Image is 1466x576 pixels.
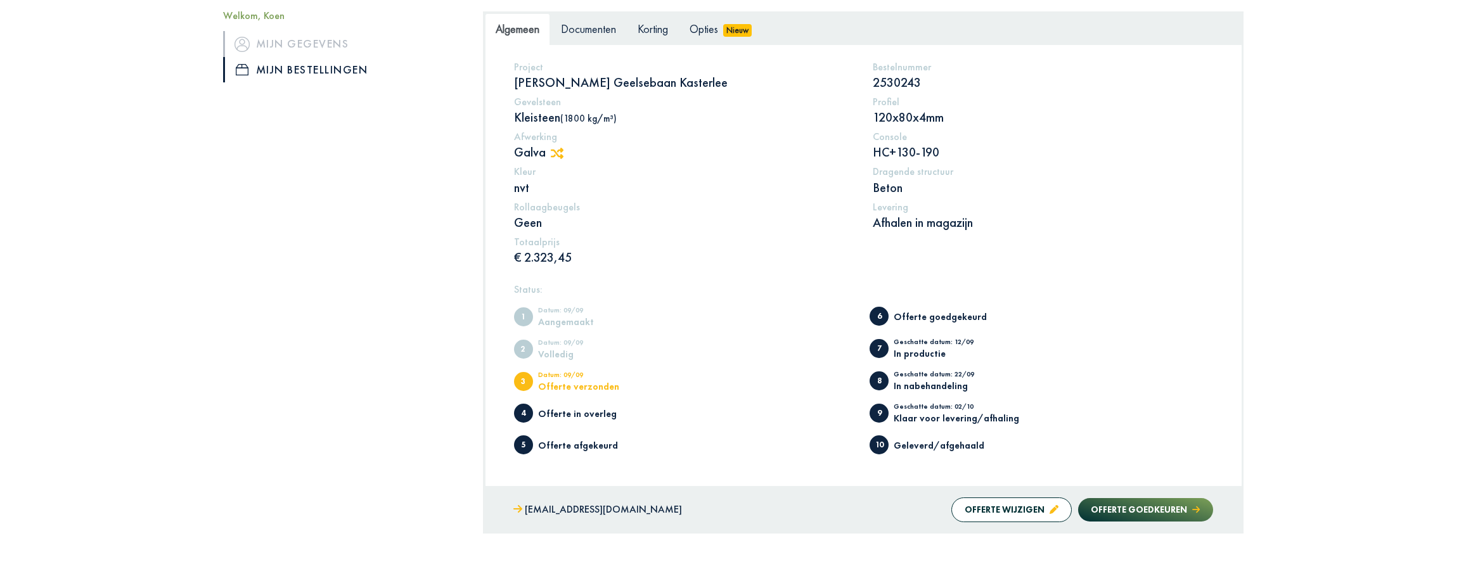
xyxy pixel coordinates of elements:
div: Offerte verzonden [538,381,643,391]
h5: Gevelsteen [514,96,854,108]
div: In productie [894,349,998,358]
span: Offerte in overleg [514,404,533,423]
p: Kleisteen [514,109,854,125]
div: Volledig [538,349,643,359]
div: Datum: 09/09 [538,371,643,381]
span: Offerte goedgekeurd [870,307,889,326]
p: Galva [514,144,854,160]
span: Aangemaakt [514,307,533,326]
a: iconMijn gegevens [223,31,464,56]
span: Nieuw [723,24,752,37]
span: Opties [690,22,718,36]
h5: Profiel [873,96,1213,108]
div: Aangemaakt [538,317,643,326]
h5: Afwerking [514,131,854,143]
div: Geschatte datum: 22/09 [894,371,998,381]
span: Algemeen [496,22,539,36]
p: € 2.323,45 [514,249,854,266]
button: Offerte goedkeuren [1078,498,1212,522]
span: Geleverd/afgehaald [870,435,889,454]
div: Offerte afgekeurd [538,440,643,450]
p: Afhalen in magazijn [873,214,1213,231]
h5: Kleur [514,165,854,177]
p: nvt [514,179,854,196]
div: Datum: 09/09 [538,307,643,317]
span: In nabehandeling [870,371,889,390]
p: Geen [514,214,854,231]
p: HC+130-190 [873,144,1213,160]
h5: Console [873,131,1213,143]
div: Geschatte datum: 02/10 [894,403,1019,413]
span: Offerte verzonden [514,372,533,391]
div: Geleverd/afgehaald [894,440,998,450]
a: [EMAIL_ADDRESS][DOMAIN_NAME] [513,501,682,519]
span: Offerte afgekeurd [514,435,533,454]
p: 120x80x4mm [873,109,1213,125]
ul: Tabs [485,13,1242,44]
a: iconMijn bestellingen [223,57,464,82]
img: icon [235,36,250,51]
span: Documenten [561,22,616,36]
h5: Status: [514,283,1213,295]
span: Klaar voor levering/afhaling [870,404,889,423]
div: Offerte goedgekeurd [894,312,998,321]
span: In productie [870,339,889,358]
div: Offerte in overleg [538,409,643,418]
div: Geschatte datum: 12/09 [894,338,998,349]
div: Datum: 09/09 [538,339,643,349]
h5: Welkom, Koen [223,10,464,22]
p: [PERSON_NAME] Geelsebaan Kasterlee [514,74,854,91]
h5: Project [514,61,854,73]
span: Korting [638,22,668,36]
span: Volledig [514,340,533,359]
h5: Bestelnummer [873,61,1213,73]
div: Klaar voor levering/afhaling [894,413,1019,423]
h5: Totaalprijs [514,236,854,248]
p: 2530243 [873,74,1213,91]
h5: Levering [873,201,1213,213]
div: In nabehandeling [894,381,998,390]
img: icon [236,64,248,75]
button: Offerte wijzigen [951,497,1072,522]
h5: Dragende structuur [873,165,1213,177]
span: (1800 kg/m³) [560,112,617,124]
h5: Rollaagbeugels [514,201,854,213]
p: Beton [873,179,1213,196]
